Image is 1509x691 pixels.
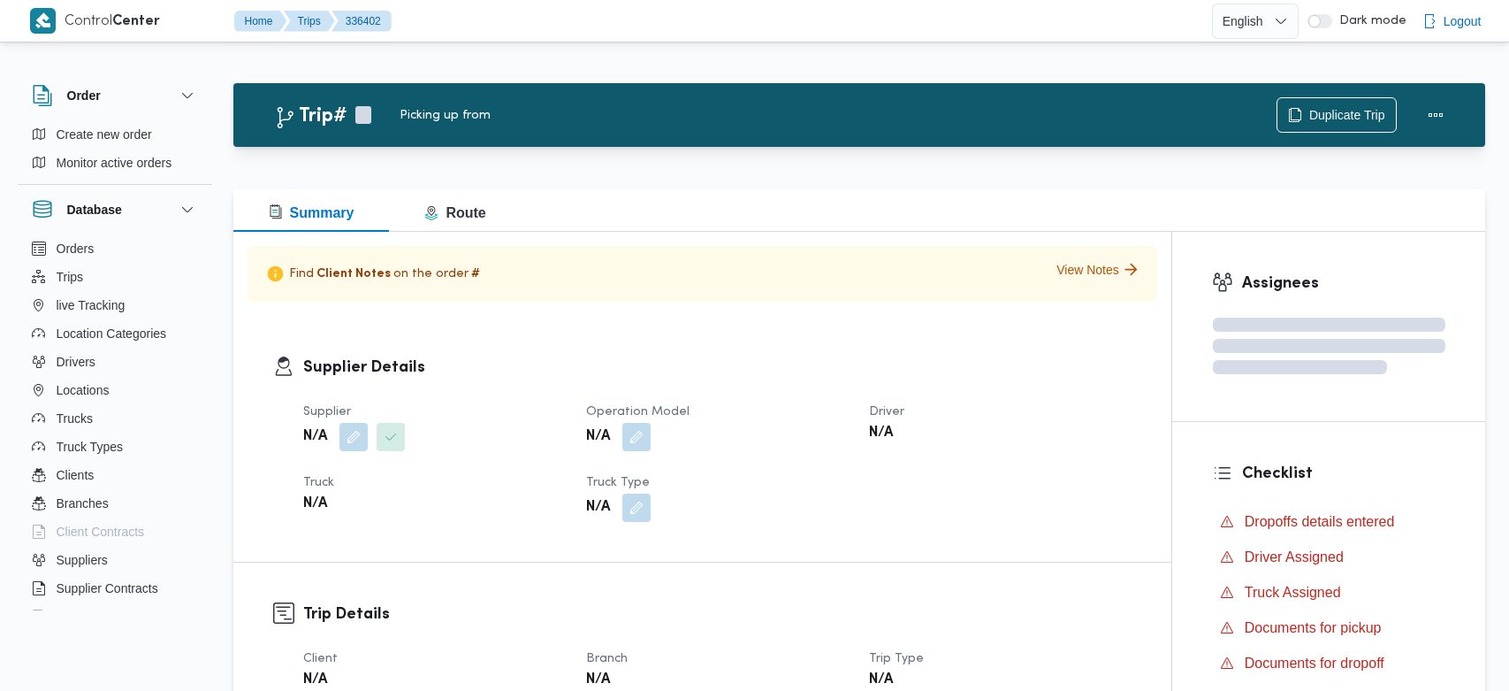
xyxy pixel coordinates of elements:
button: Create new order [25,120,205,149]
span: Supplier Contracts [57,578,158,599]
h3: Checklist [1242,462,1445,486]
span: Truck Assigned [1245,582,1341,603]
button: Duplicate Trip [1277,97,1397,133]
button: Documents for pickup [1213,614,1445,642]
button: Devices [25,603,205,631]
button: Suppliers [25,546,205,574]
button: Trips [25,263,205,291]
button: Orders [25,234,205,263]
img: X8yXhbKr1z7QwAAAABJRU5ErkJggg== [30,8,56,34]
span: Clients [57,465,95,486]
button: 336402 [332,11,392,32]
button: Logout [1415,4,1489,39]
div: Picking up from [400,106,1277,125]
button: Dropoffs details entered [1213,508,1445,536]
b: N/A [303,670,327,691]
span: Documents for pickup [1245,618,1382,639]
span: # [471,267,480,281]
h3: Order [67,85,101,106]
button: Home [234,11,287,32]
span: Orders [57,238,95,259]
span: Truck Type [586,477,650,488]
button: Documents for dropoff [1213,649,1445,678]
b: N/A [586,497,610,518]
span: Driver Assigned [1245,549,1344,564]
span: live Tracking [57,295,126,316]
span: Dropoffs details entered [1245,511,1395,533]
span: Truck Assigned [1245,585,1341,600]
button: Client Contracts [25,518,205,546]
p: Find on the order [262,260,483,288]
b: N/A [869,670,893,691]
span: Client Notes [316,267,391,281]
span: Dropoffs details entered [1245,514,1395,529]
button: Truck Assigned [1213,579,1445,607]
b: N/A [586,426,610,448]
h3: Database [67,199,122,220]
button: Location Categories [25,319,205,348]
b: Center [112,15,160,28]
span: Duplicate Trip [1309,104,1385,126]
span: Trip Type [869,653,924,664]
span: Dark mode [1332,14,1406,28]
span: Branch [586,653,628,664]
button: Driver Assigned [1213,543,1445,572]
span: Truck Types [57,436,123,457]
div: Database [18,234,212,618]
span: Create new order [57,124,152,145]
span: Client Contracts [57,521,145,542]
span: Drivers [57,351,95,372]
span: Branches [57,493,109,514]
div: Order [18,120,212,184]
span: Location Categories [57,323,167,344]
button: View Notes [1056,260,1143,279]
span: Locations [57,380,110,401]
h3: Assignees [1242,272,1445,296]
span: Trucks [57,408,93,429]
button: Branches [25,489,205,518]
span: Operation Model [586,406,690,418]
span: Route [424,205,485,220]
button: Trips [284,11,335,32]
b: N/A [869,423,893,444]
span: Truck [303,477,334,488]
h2: Trip# [274,105,347,128]
span: Summary [269,205,354,220]
span: Documents for pickup [1245,620,1382,635]
button: Database [32,199,198,220]
b: N/A [303,426,327,448]
span: Monitor active orders [57,152,172,173]
span: Client [303,653,338,664]
span: Documents for dropoff [1245,653,1384,674]
button: Clients [25,461,205,489]
span: Documents for dropoff [1245,656,1384,671]
span: Devices [57,606,101,627]
button: Monitor active orders [25,149,205,177]
span: Logout [1444,11,1482,32]
span: Supplier [303,406,351,418]
button: Locations [25,376,205,404]
b: N/A [586,670,610,691]
button: Actions [1418,97,1453,133]
button: Trucks [25,404,205,433]
button: live Tracking [25,291,205,319]
span: Driver Assigned [1245,547,1344,568]
span: Suppliers [57,549,108,571]
h3: Supplier Details [303,356,1132,380]
span: Trips [57,266,84,288]
button: Drivers [25,348,205,376]
button: Truck Types [25,433,205,461]
span: Driver [869,406,904,418]
button: Order [32,85,198,106]
h3: Trip Details [303,603,1132,626]
b: N/A [303,494,327,515]
button: Supplier Contracts [25,574,205,603]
